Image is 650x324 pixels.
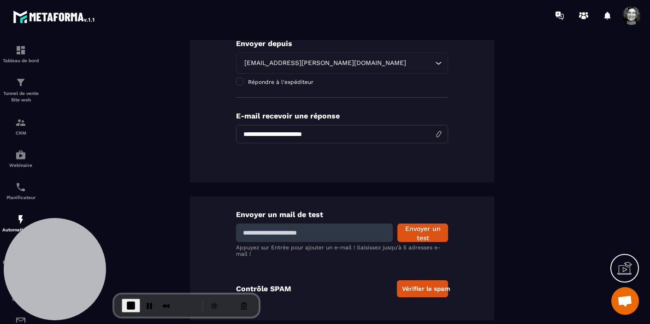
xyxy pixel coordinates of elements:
button: Envoyer un test [397,224,448,242]
a: automationsautomationsEspace membre [2,239,39,271]
p: Réseaux Sociaux [2,292,39,302]
a: automationsautomationsWebinaire [2,142,39,175]
a: formationformationTunnel de vente Site web [2,70,39,110]
img: formation [15,117,26,128]
img: automations [15,149,26,160]
a: schedulerschedulerPlanificateur [2,175,39,207]
img: logo [13,8,96,25]
button: Vérifier le spam [397,280,448,297]
p: Tunnel de vente Site web [2,90,39,103]
p: Envoyer un mail de test [236,210,448,219]
p: E-mail recevoir une réponse [236,112,448,120]
img: formation [15,45,26,56]
p: Espace membre [2,259,39,265]
img: automations [15,214,26,225]
a: automationsautomationsAutomatisations [2,207,39,239]
img: formation [15,77,26,88]
a: social-networksocial-networkRéseaux Sociaux [2,271,39,309]
span: Répondre à l'expéditeur [248,79,313,85]
img: scheduler [15,182,26,193]
p: Webinaire [2,163,39,168]
span: [EMAIL_ADDRESS][PERSON_NAME][DOMAIN_NAME] [242,58,408,68]
p: Automatisations [2,227,39,232]
a: formationformationCRM [2,110,39,142]
a: formationformationTableau de bord [2,38,39,70]
p: CRM [2,130,39,135]
div: Ouvrir le chat [611,287,639,315]
p: Contrôle SPAM [236,284,291,293]
p: Planificateur [2,195,39,200]
p: Tableau de bord [2,58,39,63]
p: Appuyez sur Entrée pour ajouter un e-mail ! Saisissez jusqu'à 5 adresses e-mail ! [236,244,448,257]
div: Search for option [236,53,448,74]
input: Search for option [408,58,433,68]
p: Envoyer depuis [236,39,448,48]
